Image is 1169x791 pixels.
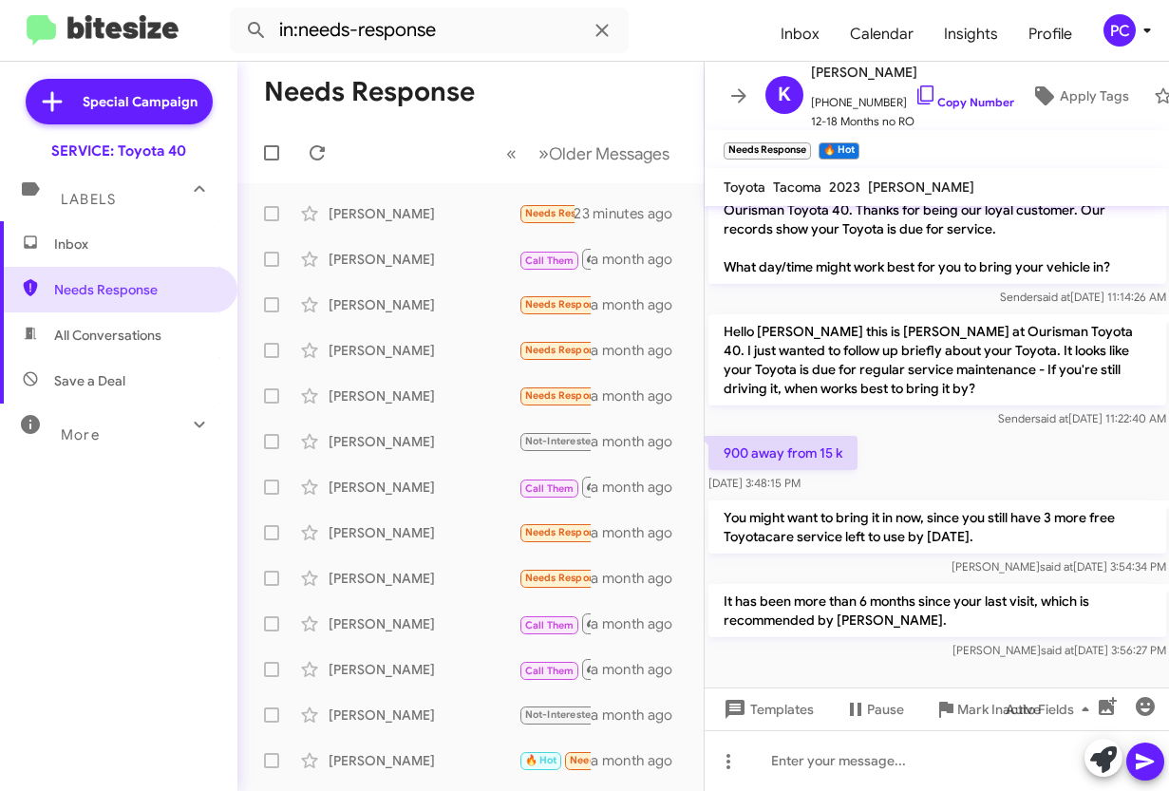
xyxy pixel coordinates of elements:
span: said at [1040,643,1073,657]
span: Save a Deal [54,371,125,390]
button: Templates [705,692,829,726]
h1: Needs Response [264,77,475,107]
p: 900 away from 15 k [708,436,858,470]
span: Call Them [525,254,575,267]
div: a month ago [591,295,688,314]
button: Auto Fields [990,692,1112,726]
span: Sender [DATE] 11:14:26 AM [999,290,1165,304]
span: [PERSON_NAME] [868,179,974,196]
span: Auto Fields [1006,692,1097,726]
span: All Conversations [54,326,161,345]
div: You may want to check your records because I just had it there [DATE] morning, [DATE] [519,293,591,315]
span: Call Them [525,619,575,631]
span: [PERSON_NAME] [DATE] 3:54:34 PM [951,559,1165,574]
div: a month ago [591,614,688,633]
span: Needs Response [525,572,606,584]
div: a month ago [591,478,688,497]
div: Inbound Call [519,247,591,271]
div: [PERSON_NAME] [329,523,519,542]
div: a month ago [591,432,688,451]
p: Hello [PERSON_NAME] this is [PERSON_NAME] at Ourisman Toyota 40. I just wanted to follow up brief... [708,314,1166,405]
div: Hi. Yes I am. I had oil changed at another facility. [519,339,591,361]
small: Needs Response [724,142,811,160]
span: Call Them [525,482,575,495]
div: a month ago [591,706,688,725]
span: Needs Response [525,389,606,402]
span: Needs Response [525,207,606,219]
div: a month ago [591,250,688,269]
div: Inbound Call [519,657,591,681]
span: 🔥 Hot [525,754,557,766]
span: Labels [61,191,116,208]
span: Mark Inactive [957,692,1041,726]
div: [PERSON_NAME] [329,478,519,497]
div: a month ago [591,523,688,542]
div: PC [1103,14,1136,47]
span: [DATE] 3:48:15 PM [708,476,801,490]
a: Calendar [835,7,929,62]
button: Pause [829,692,919,726]
span: said at [1039,559,1072,574]
div: a month ago [591,660,688,679]
button: PC [1087,14,1148,47]
div: What service is due? [519,749,591,771]
div: [PERSON_NAME] [329,341,519,360]
span: Needs Response [570,754,650,766]
a: Profile [1013,7,1087,62]
div: SERVICE: Toyota 40 [51,141,186,160]
span: « [506,141,517,165]
span: [PERSON_NAME] [811,61,1014,84]
div: a month ago [591,386,688,405]
div: Thanks [519,704,591,725]
div: a month ago [591,751,688,770]
span: [PERSON_NAME] [DATE] 3:56:27 PM [952,643,1165,657]
div: [PERSON_NAME] [329,569,519,588]
span: Needs Response [525,344,606,356]
div: [PERSON_NAME] [329,204,519,223]
span: Needs Response [54,280,216,299]
span: [PHONE_NUMBER] [811,84,1014,112]
nav: Page navigation example [496,134,681,173]
div: [PERSON_NAME] [329,751,519,770]
span: Special Campaign [83,92,198,111]
div: Good morning, can I schedule oil change for [DATE]? [519,430,591,452]
div: [PERSON_NAME] [329,295,519,314]
span: 12-18 Months no RO [811,112,1014,131]
span: said at [1036,290,1069,304]
span: 2023 [829,179,860,196]
span: Toyota [724,179,765,196]
div: 900 away from 15 k [519,202,575,224]
a: Insights [929,7,1013,62]
p: It has been more than 6 months since your last visit, which is recommended by [PERSON_NAME]. [708,584,1166,637]
span: Call Them [525,665,575,677]
div: [PERSON_NAME] [329,660,519,679]
span: Pause [867,692,904,726]
span: Not-Interested [525,435,598,447]
div: I've been doing all the service at home. Oil changes and tire rotations every 6k miles [519,567,591,589]
span: K [778,80,791,110]
p: You might want to bring it in now, since you still have 3 more free Toyotacare service left to us... [708,500,1166,554]
div: [PERSON_NAME] [329,614,519,633]
a: Inbox [765,7,835,62]
span: Inbox [54,235,216,254]
a: Copy Number [914,95,1014,109]
button: Apply Tags [1014,79,1144,113]
div: 23 minutes ago [575,204,688,223]
input: Search [230,8,629,53]
div: Inbound Call [519,612,591,635]
span: » [538,141,549,165]
span: Older Messages [549,143,669,164]
span: Tacoma [773,179,821,196]
span: Templates [720,692,814,726]
div: And the oil change they did the 20,000 maintenance [519,385,591,406]
button: Mark Inactive [919,692,1056,726]
button: Previous [495,134,528,173]
div: [PERSON_NAME] [329,432,519,451]
span: Needs Response [525,526,606,538]
div: [PERSON_NAME] [329,706,519,725]
span: Not-Interested [525,708,598,721]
